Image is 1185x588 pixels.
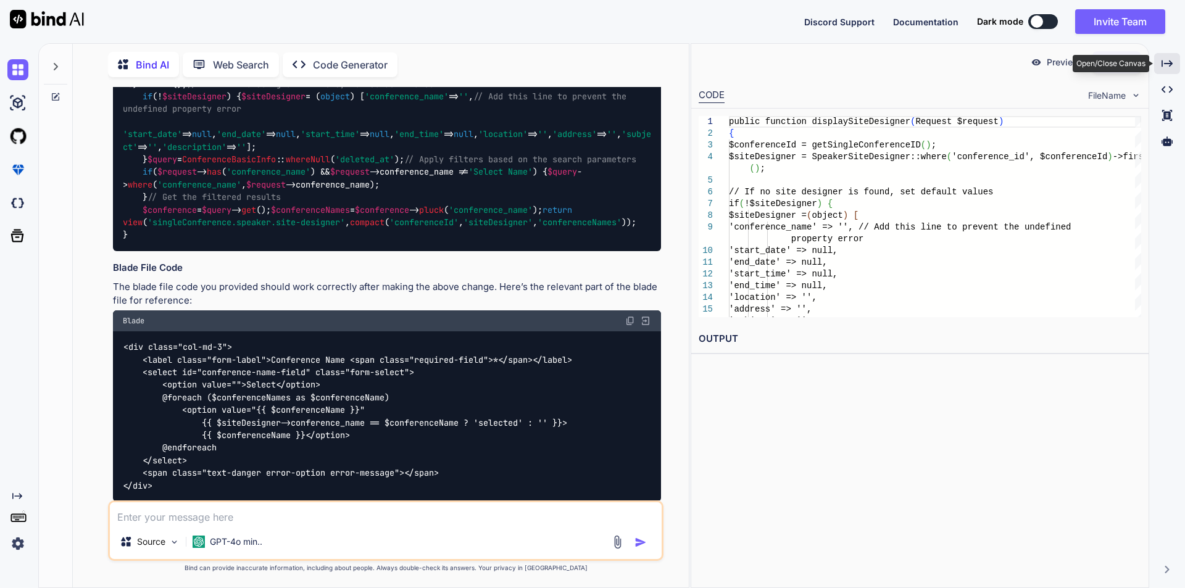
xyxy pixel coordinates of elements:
[7,126,28,147] img: githubLight
[7,193,28,213] img: darkCloudIdeIcon
[760,164,765,173] span: ;
[749,164,754,173] span: (
[843,210,848,220] span: )
[202,204,231,215] span: $query
[7,159,28,180] img: premium
[729,304,812,314] span: 'address' => '',
[699,304,713,315] div: 15
[355,204,409,215] span: $conference
[817,199,821,209] span: )
[123,129,182,140] span: 'start_date'
[7,533,28,554] img: settings
[807,210,812,220] span: (
[538,217,622,228] span: 'conferenceNames'
[210,536,262,548] p: GPT-4o min..
[301,129,360,140] span: 'start_time'
[729,292,817,302] span: 'location' => '',
[271,204,350,215] span: $conferenceNames
[729,199,739,209] span: if
[113,280,661,308] p: The blade file code you provided should work correctly after making the above change. Here’s the ...
[454,129,473,140] span: null
[123,341,572,492] code: <div class="col-md-3"> <label class="form-label">Conference Name <span class="required-field">*</...
[744,199,817,209] span: !$siteDesigner
[213,57,269,72] p: Web Search
[543,204,572,215] span: return
[1131,90,1141,101] img: chevron down
[365,91,449,102] span: 'conference_name'
[7,59,28,80] img: chat
[123,316,144,326] span: Blade
[952,152,1107,162] span: 'conference_id', $conferenceId
[634,536,647,549] img: icon
[419,204,444,215] span: pluck
[729,117,910,126] span: public function displaySiteDesigner
[182,154,276,165] span: ConferenceBasicInfo
[217,129,266,140] span: 'end_date'
[136,57,169,72] p: Bind AI
[947,152,952,162] span: (
[729,281,828,291] span: 'end_time' => null,
[921,140,926,150] span: (
[538,129,547,140] span: ''
[910,117,915,126] span: (
[915,117,998,126] span: Request $request
[143,91,152,102] span: if
[335,154,394,165] span: 'deleted_at'
[123,91,631,114] span: // Add this line to prevent the undefined property error
[729,257,828,267] span: 'end_date' => null,
[459,91,468,102] span: ''
[926,222,1071,232] span: ine to prevent the undefined
[931,140,936,150] span: ;
[330,167,370,178] span: $request
[729,222,926,232] span: 'conference_name' => '', // Add this l
[699,151,713,163] div: 4
[192,129,212,140] span: null
[10,10,84,28] img: Bind AI
[607,129,617,140] span: ''
[893,17,958,27] span: Documentation
[699,139,713,151] div: 3
[729,187,967,197] span: // If no site designer is found, set default v
[729,128,734,138] span: {
[926,140,931,150] span: )
[162,141,227,152] span: 'description'
[699,186,713,198] div: 6
[113,261,661,275] h3: Blade File Code
[691,325,1149,354] h2: OUTPUT
[404,154,636,165] span: // Apply filters based on the search parameters
[640,315,651,326] img: Open in Browser
[699,222,713,233] div: 9
[148,141,157,152] span: ''
[804,17,875,27] span: Discord Support
[729,152,947,162] span: $siteDesigner = SpeakerSiteDesigner::where
[241,204,256,215] span: get
[449,204,533,215] span: 'conference_name'
[739,199,744,209] span: (
[893,15,958,28] button: Documentation
[286,154,330,165] span: whereNull
[699,128,713,139] div: 2
[227,167,310,178] span: 'conference_name'
[755,164,760,173] span: )
[699,245,713,257] div: 10
[1073,55,1149,72] div: Open/Close Canvas
[241,91,306,102] span: $siteDesigner
[827,199,832,209] span: {
[389,217,459,228] span: 'conferenceId'
[207,167,222,178] span: has
[699,88,725,103] div: CODE
[699,198,713,210] div: 7
[1075,9,1165,34] button: Invite Team
[967,187,993,197] span: alues
[699,116,713,128] div: 1
[699,210,713,222] div: 8
[148,217,345,228] span: 'singleConference.speaker.site-designer'
[169,537,180,547] img: Pick Models
[128,179,152,190] span: where
[246,179,286,190] span: $request
[108,563,663,573] p: Bind can provide inaccurate information, including about people. Always double-check its answers....
[547,167,577,178] span: $query
[1047,56,1080,68] p: Preview
[729,246,838,255] span: 'start_date' => null,
[148,192,281,203] span: // Get the filtered results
